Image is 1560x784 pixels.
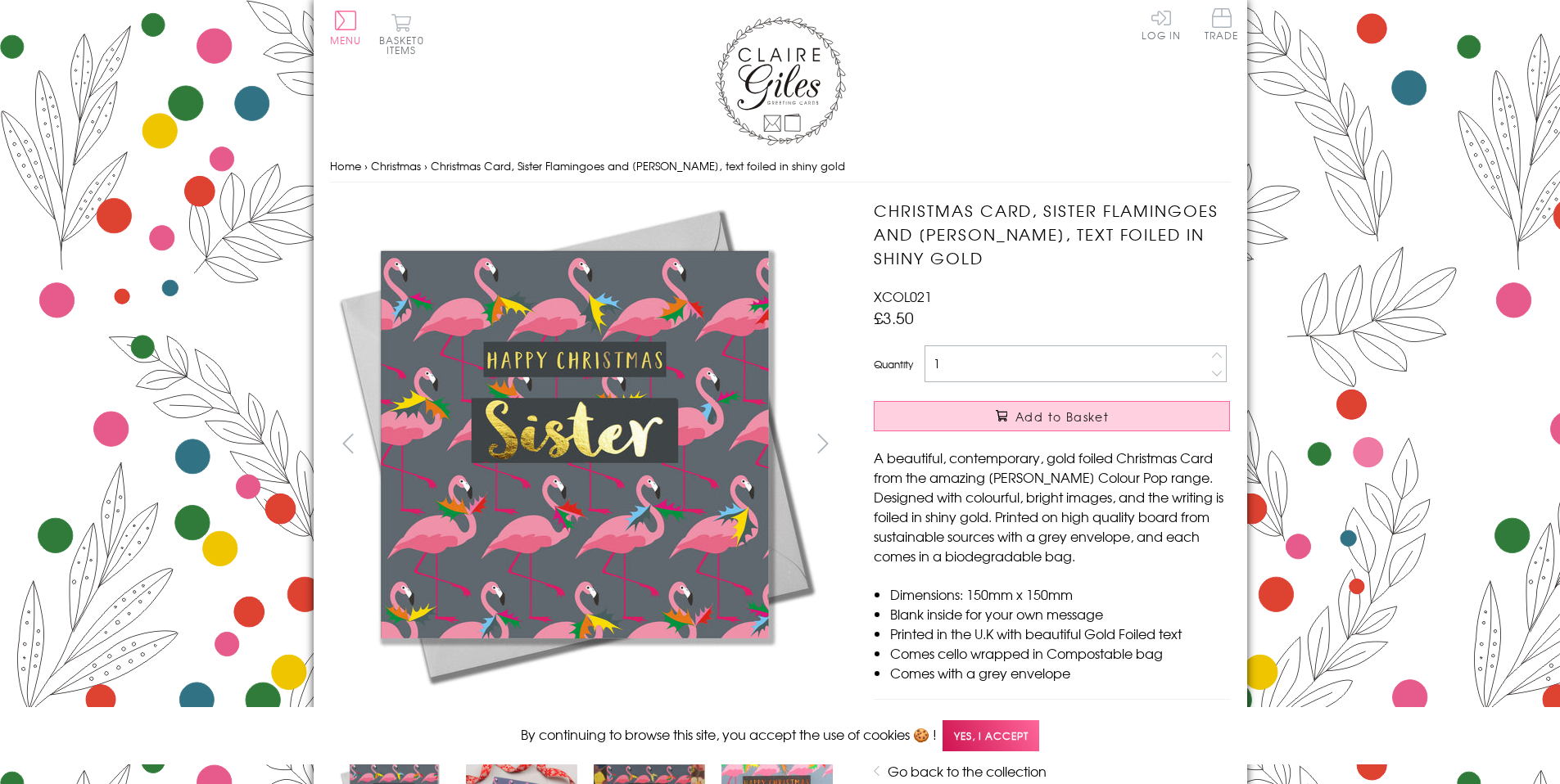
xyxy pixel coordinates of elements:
button: next [804,425,841,462]
a: Log In [1142,8,1181,40]
nav: breadcrumbs [330,150,1231,183]
button: Basket0 items [379,13,424,55]
p: A beautiful, contemporary, gold foiled Christmas Card from the amazing [PERSON_NAME] Colour Pop r... [874,448,1230,565]
span: XCOL021 [874,286,932,306]
img: Christmas Card, Sister Flamingoes and Holly, text foiled in shiny gold [329,199,821,690]
span: › [364,158,368,173]
img: Christmas Card, Sister Flamingoes and Holly, text foiled in shiny gold [841,199,1332,690]
li: Dimensions: 150mm x 150mm [890,584,1230,604]
li: Printed in the U.K with beautiful Gold Foiled text [890,624,1230,643]
span: Yes, I accept [943,720,1039,752]
li: Blank inside for your own message [890,604,1230,624]
label: Quantity [874,357,913,372]
button: Add to Basket [874,401,1230,431]
span: › [424,158,427,173]
a: Christmas [371,158,421,173]
li: Comes with a grey envelope [890,663,1230,683]
img: Claire Giles Greetings Cards [715,16,846,146]
span: Christmas Card, Sister Flamingoes and [PERSON_NAME], text foiled in shiny gold [431,158,845,173]
h1: Christmas Card, Sister Flamingoes and [PERSON_NAME], text foiled in shiny gold [874,199,1230,269]
a: Trade [1205,8,1239,43]
a: Go back to the collection [888,761,1047,781]
span: Add to Basket [1015,408,1109,425]
span: Menu [330,33,362,47]
span: £3.50 [874,306,914,329]
span: Trade [1205,8,1239,40]
button: Menu [330,11,362,45]
span: 0 items [387,33,424,57]
button: prev [330,425,367,462]
li: Comes cello wrapped in Compostable bag [890,643,1230,663]
a: Home [330,158,361,173]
